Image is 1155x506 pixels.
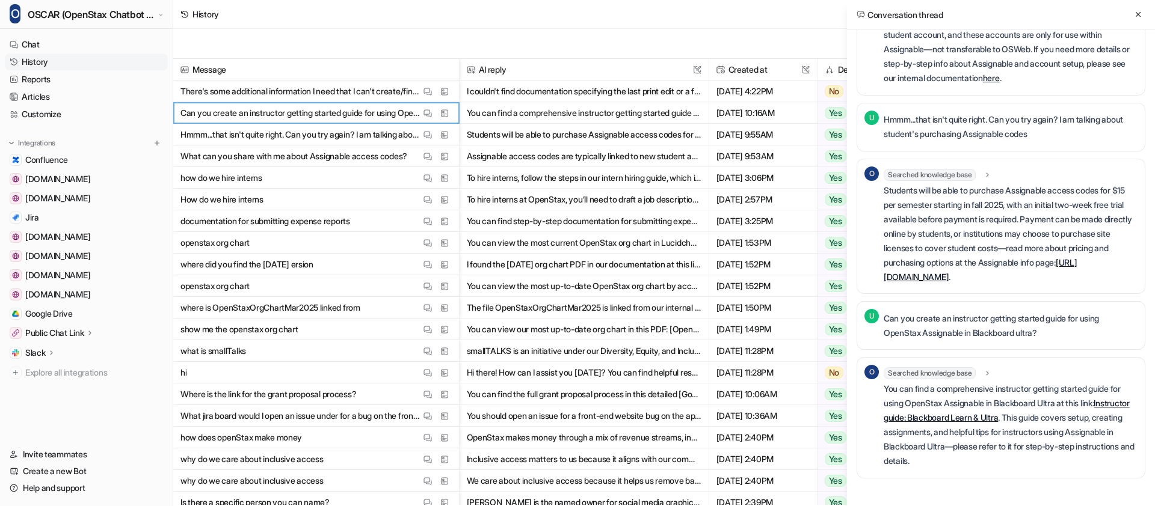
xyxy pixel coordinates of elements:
[180,383,356,405] p: Where is the link for the grant proposal process?
[180,145,407,167] p: What can you share with me about Assignable access codes?
[5,286,168,303] a: openstax.pl[DOMAIN_NAME]
[25,154,68,166] span: Confluence
[12,349,19,356] img: Slack
[467,427,701,448] button: OpenStax makes money through a mix of revenue streams, including partnerships with technology pla...
[825,410,846,422] span: Yes
[12,272,19,279] img: staging.openstax.org
[714,167,812,189] span: [DATE] 3:06PM
[180,254,313,275] p: where did you find the [DATE] ersion
[25,231,90,243] span: [DOMAIN_NAME]
[864,166,879,181] span: O
[983,73,1000,83] a: here
[864,111,879,125] span: U
[180,405,420,427] p: What jira board would I open an issue under for a bug on the front-end of the website?
[714,124,812,145] span: [DATE] 9:55AM
[180,102,420,124] p: Can you create an instructor getting started guide for using OpenStax Assignable in Blackboard ul...
[884,367,976,379] span: Searched knowledge base
[467,275,701,297] button: You can view the most up-to-date OpenStax org chart by accessing our Lucidchart diagram at this l...
[5,248,168,264] a: www.opengui.de[DOMAIN_NAME]
[818,81,892,102] button: No
[818,448,892,470] button: Yes
[864,309,879,323] span: U
[5,305,168,322] a: Google DriveGoogle Drive
[10,4,20,23] span: O
[714,405,812,427] span: [DATE] 10:36AM
[5,171,168,187] a: status.openstax.org[DOMAIN_NAME]
[5,36,168,53] a: Chat
[838,59,876,81] h2: Deflection
[714,319,812,340] span: [DATE] 1:49PM
[25,250,90,262] span: [DOMAIN_NAME]
[714,383,812,405] span: [DATE] 10:06AM
[12,310,19,317] img: Google Drive
[467,232,701,254] button: You can view the most current OpenStax org chart in Lucidchart at this link: [URL][DOMAIN_NAME]
[825,258,846,270] span: Yes
[714,145,812,167] span: [DATE] 9:53AM
[467,470,701,492] button: We care about inclusive access because it helps us remove barriers to learning, ensuring all stud...
[818,319,892,340] button: Yes
[25,308,73,320] span: Google Drive
[180,167,262,189] p: how do we hire interns
[180,362,186,383] p: hi
[25,327,84,339] p: Public Chat Link
[818,189,892,210] button: Yes
[12,252,19,260] img: www.opengui.de
[5,480,168,496] a: Help and support
[714,275,812,297] span: [DATE] 1:52PM
[5,88,168,105] a: Articles
[818,362,892,383] button: No
[180,81,420,102] p: There's some additional information I need that I can't create/find myself. Could you answer the ...
[467,254,701,275] button: I found the [DATE] org chart PDF in our documentation at this link: [URL]
[825,150,846,162] span: Yes
[884,311,1138,340] p: Can you create an instructor getting started guide for using OpenStax Assignable in Blackboard ul...
[714,362,812,383] span: [DATE] 11:28PM
[5,267,168,284] a: staging.openstax.org[DOMAIN_NAME]
[714,427,812,448] span: [DATE] 2:40PM
[25,212,39,224] span: Jira
[818,383,892,405] button: Yes
[180,275,250,297] p: openstax org chart
[5,364,168,381] a: Explore all integrations
[467,167,701,189] button: To hire interns, follow the steps in our intern hiring guide, which include drafting a job descri...
[825,237,846,249] span: Yes
[180,124,420,145] p: Hmmm...that isn't quite right. Can you try again? I am talking about student's purchasing Assigna...
[825,345,846,357] span: Yes
[714,102,812,124] span: [DATE] 10:16AM
[12,195,19,202] img: openstax.org
[818,254,892,275] button: Yes
[818,210,892,232] button: Yes
[467,448,701,470] button: Inclusive access matters to us because it aligns with our commitment to equity, ensuring all stud...
[825,172,846,184] span: Yes
[884,169,976,181] span: Searched knowledge base
[714,232,812,254] span: [DATE] 1:53PM
[818,297,892,319] button: Yes
[825,107,846,119] span: Yes
[28,6,155,23] span: OSCAR (OpenStax Chatbot and Assistance Resource)
[884,257,1077,282] a: [URL][DOMAIN_NAME]
[180,319,298,340] p: show me the openstax org chart
[825,475,846,487] span: Yes
[825,194,846,206] span: Yes
[5,137,59,149] button: Integrations
[714,470,812,492] span: [DATE] 2:40PM
[5,209,168,226] a: JiraJira
[180,427,302,448] p: how does openStax make money
[818,167,892,189] button: Yes
[714,81,812,102] span: [DATE] 4:22PM
[467,362,701,383] button: Hi there! How can I assist you [DATE]? You can find helpful resources in our [internal knowledge ...
[25,363,163,382] span: Explore all integrations
[5,53,168,70] a: History
[5,151,168,168] a: ConfluenceConfluence
[714,448,812,470] span: [DATE] 2:40PM
[818,275,892,297] button: Yes
[5,190,168,207] a: openstax.org[DOMAIN_NAME]
[825,302,846,314] span: Yes
[884,183,1138,284] p: Students will be able to purchase Assignable access codes for $15 per semester starting in fall 2...
[825,280,846,292] span: Yes
[825,431,846,444] span: Yes
[12,156,19,163] img: Confluence
[5,106,168,123] a: Customize
[153,139,161,147] img: menu_add.svg
[7,139,16,147] img: expand menu
[18,138,55,148] p: Integrations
